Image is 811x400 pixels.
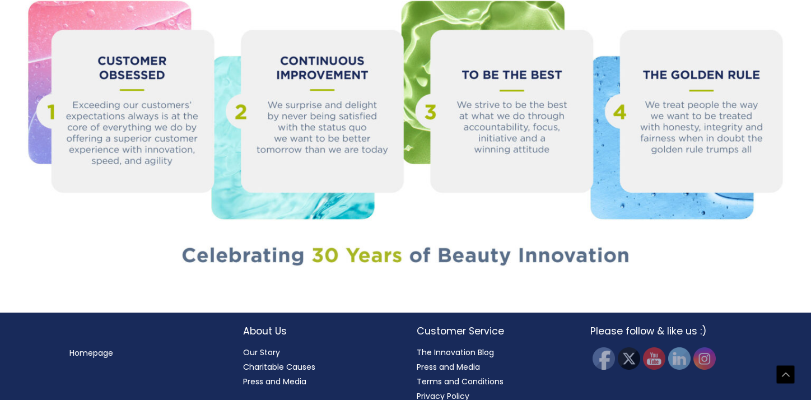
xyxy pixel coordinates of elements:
img: Twitter [618,347,640,370]
nav: About Us [243,345,394,389]
a: Press and Media [243,376,306,387]
a: Charitable Causes [243,361,315,373]
a: Homepage [69,347,113,359]
h2: Please follow & like us :) [590,324,742,338]
a: The Innovation Blog [417,347,494,358]
h2: About Us [243,324,394,338]
nav: Menu [69,346,221,360]
a: Our Story [243,347,280,358]
img: Facebook [593,347,615,370]
a: Press and Media [417,361,480,373]
a: Terms and Conditions [417,376,504,387]
h2: Customer Service [417,324,568,338]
